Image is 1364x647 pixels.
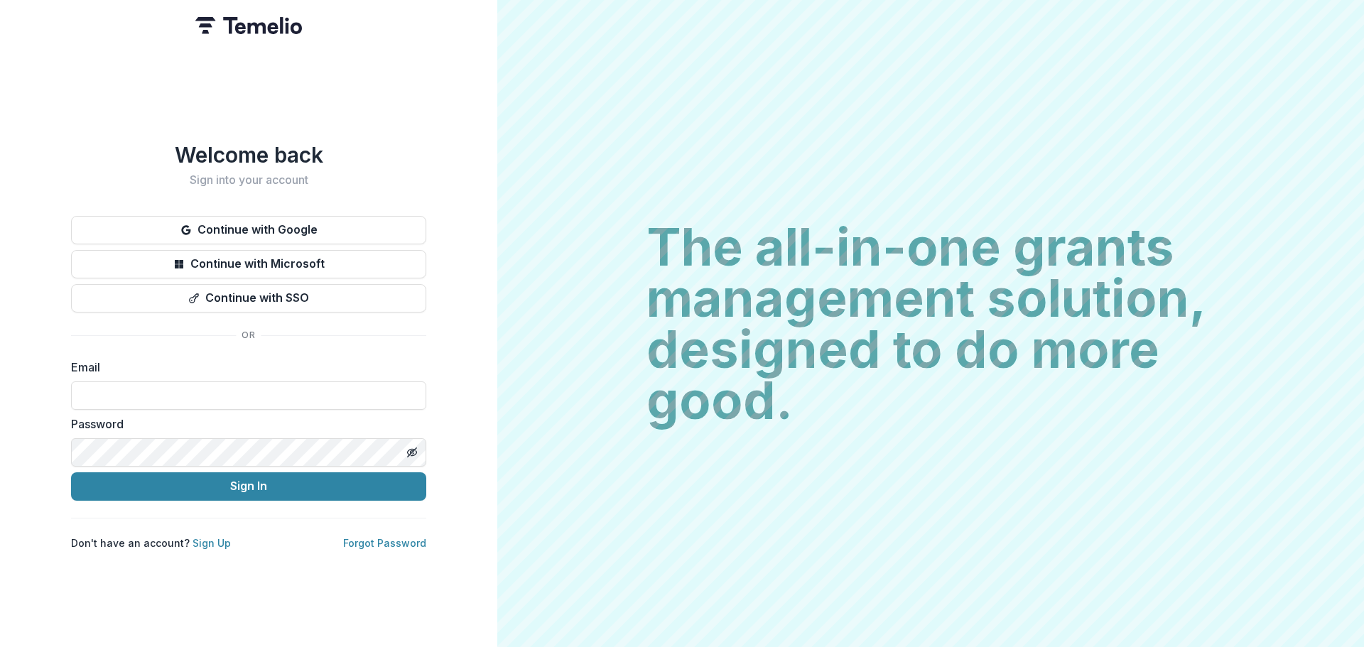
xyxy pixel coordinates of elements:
h2: Sign into your account [71,173,426,187]
p: Don't have an account? [71,535,231,550]
button: Continue with Google [71,216,426,244]
button: Toggle password visibility [401,441,423,464]
a: Sign Up [193,537,231,549]
h1: Welcome back [71,142,426,168]
label: Email [71,359,418,376]
img: Temelio [195,17,302,34]
label: Password [71,415,418,433]
button: Continue with Microsoft [71,250,426,278]
button: Sign In [71,472,426,501]
button: Continue with SSO [71,284,426,312]
a: Forgot Password [343,537,426,549]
